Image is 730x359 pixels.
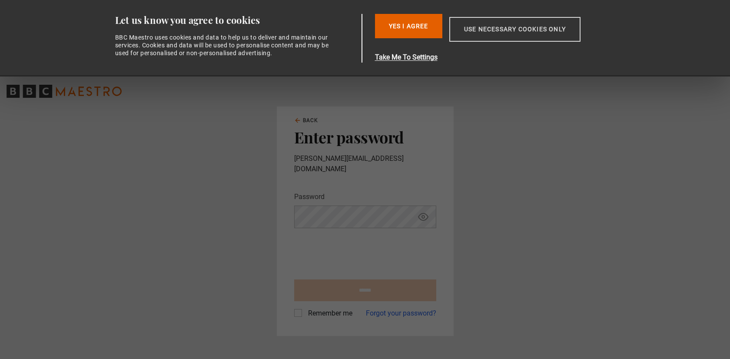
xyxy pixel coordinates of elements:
button: Take Me To Settings [375,52,622,63]
button: Yes I Agree [375,14,442,38]
p: [PERSON_NAME][EMAIL_ADDRESS][DOMAIN_NAME] [294,153,436,174]
svg: BBC Maestro [7,85,122,98]
button: Show password [416,209,431,225]
div: Let us know you agree to cookies [115,14,358,27]
span: Back [303,116,319,124]
label: Password [294,192,325,202]
a: Forgot your password? [366,308,436,319]
label: Remember me [305,308,352,319]
iframe: reCAPTCHA [294,235,426,269]
a: Back [294,116,319,124]
button: Use necessary cookies only [449,17,581,42]
div: BBC Maestro uses cookies and data to help us to deliver and maintain our services. Cookies and da... [115,33,334,57]
h2: Enter password [294,128,436,146]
